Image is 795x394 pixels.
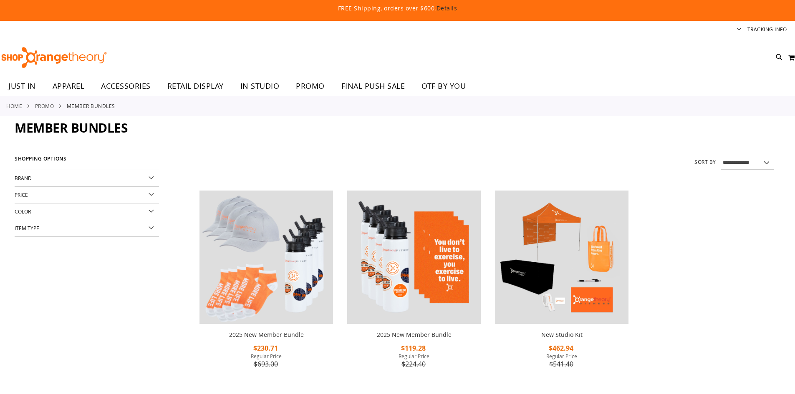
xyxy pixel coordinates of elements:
div: product [491,186,633,391]
span: $693.00 [254,359,279,369]
a: New Studio Kit [495,191,628,326]
a: Details [437,4,457,12]
a: ACCESSORIES [93,77,159,96]
span: Price [15,191,28,198]
a: 2025 New Member Bundle [377,331,452,339]
span: OTF BY YOU [421,77,466,95]
strong: Member Bundles [67,102,115,110]
p: FREE Shipping, orders over $600. [147,4,648,13]
span: Regular Price [199,353,333,359]
a: 2025 New Member Bundle [347,191,481,326]
div: product [195,186,337,391]
div: product [343,186,485,391]
span: APPAREL [53,77,85,95]
span: ACCESSORIES [101,77,151,95]
div: Price [15,187,159,203]
span: FINAL PUSH SALE [341,77,405,95]
span: Item Type [15,225,39,231]
a: OTF BY YOU [413,77,474,96]
a: RETAIL DISPLAY [159,77,232,96]
span: $230.71 [253,344,279,353]
span: $224.40 [401,359,427,369]
span: RETAIL DISPLAY [167,77,224,95]
span: Regular Price [495,353,628,359]
a: 2025 New Member Bundle [229,331,304,339]
a: PROMO [288,77,333,95]
div: Color [15,203,159,220]
span: $119.28 [401,344,427,353]
span: Member Bundles [15,119,128,136]
img: New Studio Kit [495,191,628,324]
button: Account menu [737,26,741,34]
a: Tracking Info [747,26,787,33]
img: 2025 New Member Bundle [199,191,333,324]
div: Brand [15,170,159,187]
a: 2025 New Member Bundle [199,191,333,326]
span: Color [15,208,31,215]
strong: Shopping Options [15,152,159,170]
span: IN STUDIO [240,77,280,95]
span: Regular Price [347,353,481,359]
img: 2025 New Member Bundle [347,191,481,324]
a: Home [6,102,22,110]
a: New Studio Kit [541,331,583,339]
a: FINAL PUSH SALE [333,77,414,96]
div: Item Type [15,220,159,237]
span: $462.94 [549,344,575,353]
span: JUST IN [8,77,36,95]
span: PROMO [296,77,325,95]
a: PROMO [35,102,54,110]
a: IN STUDIO [232,77,288,96]
a: APPAREL [44,77,93,96]
span: Brand [15,175,32,181]
label: Sort By [694,158,716,166]
span: $541.40 [549,359,575,369]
